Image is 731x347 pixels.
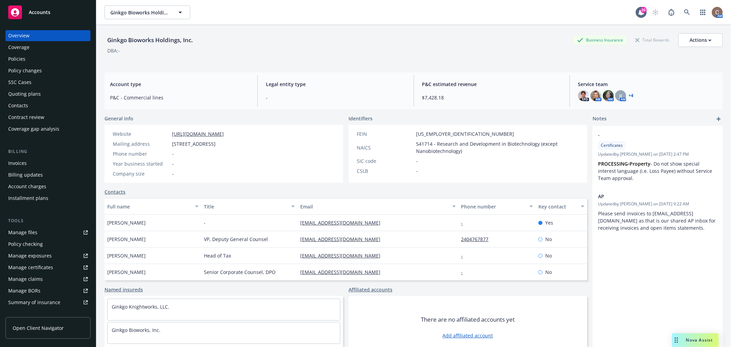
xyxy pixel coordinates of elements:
[204,268,276,276] span: Senior Corporate Counsel, DPO
[8,309,52,320] div: Policy AI ingestions
[678,33,723,47] button: Actions
[105,198,201,215] button: Full name
[357,157,413,165] div: SIC code
[598,201,717,207] span: Updated by [PERSON_NAME] on [DATE] 9:22 AM
[105,36,196,45] div: Ginkgo Bioworks Holdings, Inc.
[8,88,41,99] div: Quoting plans
[598,131,699,139] span: -
[300,219,386,226] a: [EMAIL_ADDRESS][DOMAIN_NAME]
[172,140,216,147] span: [STREET_ADDRESS]
[461,236,494,242] a: 2404767877
[696,5,710,19] a: Switch app
[601,142,623,148] span: Certificates
[8,65,42,76] div: Policy changes
[5,148,90,155] div: Billing
[8,30,29,41] div: Overview
[5,42,90,53] a: Coverage
[461,252,468,259] a: -
[5,158,90,169] a: Invoices
[416,130,514,137] span: [US_EMPLOYER_IDENTIFICATION_NUMBER]
[422,94,561,101] span: $7,428.18
[8,77,32,88] div: SSC Cases
[5,274,90,285] a: Manage claims
[8,158,27,169] div: Invoices
[8,112,44,123] div: Contract review
[8,193,48,204] div: Installment plans
[113,170,169,177] div: Company size
[461,219,468,226] a: -
[5,53,90,64] a: Policies
[5,227,90,238] a: Manage files
[578,81,717,88] span: Service team
[649,5,662,19] a: Start snowing
[538,203,577,210] div: Key contact
[357,144,413,151] div: NAICS
[8,262,53,273] div: Manage certificates
[593,115,607,123] span: Notes
[590,90,601,101] img: photo
[5,112,90,123] a: Contract review
[5,30,90,41] a: Overview
[416,140,579,155] span: 541714 - Research and Development in Biotechnology (except Nanobiotechnology)
[598,210,717,231] span: Please send invoices to [EMAIL_ADDRESS][DOMAIN_NAME] as that is our shared AP inbox for receiving...
[629,94,634,98] a: +4
[107,268,146,276] span: [PERSON_NAME]
[536,198,587,215] button: Key contact
[5,217,90,224] div: Tools
[545,219,553,226] span: Yes
[5,297,90,308] a: Summary of insurance
[690,34,711,47] div: Actions
[5,250,90,261] a: Manage exposures
[421,315,515,324] span: There are no affiliated accounts yet
[266,81,405,88] span: Legal entity type
[5,309,90,320] a: Policy AI ingestions
[5,65,90,76] a: Policy changes
[204,203,288,210] div: Title
[8,297,60,308] div: Summary of insurance
[300,252,386,259] a: [EMAIL_ADDRESS][DOMAIN_NAME]
[105,286,143,293] a: Named insureds
[204,219,206,226] span: -
[5,285,90,296] a: Manage BORs
[443,332,493,339] a: Add affiliated account
[712,7,723,18] img: photo
[416,157,418,165] span: -
[598,160,628,167] strong: PROCESSING
[5,262,90,273] a: Manage certificates
[8,274,43,285] div: Manage claims
[107,252,146,259] span: [PERSON_NAME]
[110,81,249,88] span: Account type
[632,36,673,44] div: Total Rewards
[8,123,59,134] div: Coverage gap analysis
[672,333,719,347] button: Nova Assist
[8,250,52,261] div: Manage exposures
[593,126,723,187] div: -CertificatesUpdatedby [PERSON_NAME] on [DATE] 2:47 PMPROCESSING•Property- Do not show special in...
[110,94,249,101] span: P&C - Commercial lines
[545,268,552,276] span: No
[665,5,678,19] a: Report a Bug
[8,53,25,64] div: Policies
[8,285,40,296] div: Manage BORs
[8,42,29,53] div: Coverage
[105,188,125,195] a: Contacts
[204,236,268,243] span: VP, Deputy General Counsel
[8,227,37,238] div: Manage files
[113,140,169,147] div: Mailing address
[461,203,525,210] div: Phone number
[172,131,224,137] a: [URL][DOMAIN_NAME]
[686,337,713,343] span: Nova Assist
[630,160,650,167] strong: Property
[598,160,717,182] p: • - Do not show special interest language (i.e. Loss Payee) without Service Team approval.
[5,169,90,180] a: Billing updates
[349,115,373,122] span: Identifiers
[107,236,146,243] span: [PERSON_NAME]
[8,169,43,180] div: Billing updates
[603,90,614,101] img: photo
[300,269,386,275] a: [EMAIL_ADDRESS][DOMAIN_NAME]
[8,181,46,192] div: Account charges
[113,160,169,167] div: Year business started
[545,236,552,243] span: No
[598,193,699,200] span: AP
[593,187,723,237] div: APUpdatedby [PERSON_NAME] on [DATE] 9:22 AMPlease send invoices to [EMAIL_ADDRESS][DOMAIN_NAME] a...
